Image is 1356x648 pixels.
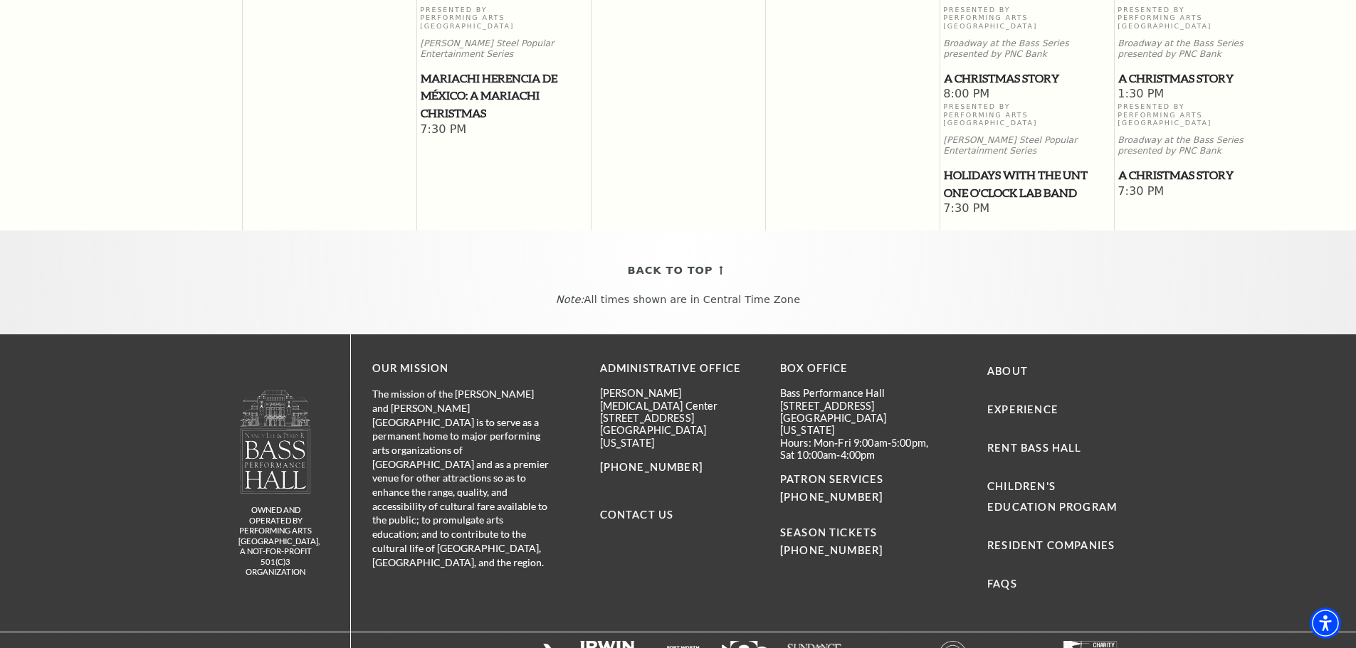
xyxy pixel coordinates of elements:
[987,539,1115,551] a: Resident Companies
[420,6,587,30] p: Presented By Performing Arts [GEOGRAPHIC_DATA]
[600,459,759,477] p: [PHONE_NUMBER]
[239,389,312,494] img: owned and operated by Performing Arts Fort Worth, A NOT-FOR-PROFIT 501(C)3 ORGANIZATION
[987,578,1017,590] a: FAQs
[14,294,1342,306] p: All times shown are in Central Time Zone
[421,70,587,122] span: Mariachi Herencia de México: A Mariachi Christmas
[628,262,713,280] span: Back To Top
[943,102,1110,127] p: Presented By Performing Arts [GEOGRAPHIC_DATA]
[1118,166,1285,184] a: A Christmas Story
[780,437,939,462] p: Hours: Mon-Fri 9:00am-5:00pm, Sat 10:00am-4:00pm
[780,400,939,412] p: [STREET_ADDRESS]
[780,506,939,560] p: SEASON TICKETS [PHONE_NUMBER]
[943,38,1110,60] p: Broadway at the Bass Series presented by PNC Bank
[944,166,1110,201] span: Holidays with the UNT One O'Clock Lab Band
[943,87,1110,102] span: 8:00 PM
[420,70,587,122] a: Mariachi Herencia de México: A Mariachi Christmas
[372,360,550,378] p: OUR MISSION
[420,38,587,60] p: [PERSON_NAME] Steel Popular Entertainment Series
[1118,6,1285,30] p: Presented By Performing Arts [GEOGRAPHIC_DATA]
[987,403,1058,415] a: Experience
[1118,102,1285,127] p: Presented By Performing Arts [GEOGRAPHIC_DATA]
[1118,135,1285,156] p: Broadway at the Bass Series presented by PNC Bank
[943,135,1110,156] p: [PERSON_NAME] Steel Popular Entertainment Series
[943,201,1110,217] span: 7:30 PM
[780,471,939,506] p: PATRON SERVICES [PHONE_NUMBER]
[1310,607,1341,639] div: Accessibility Menu
[600,509,674,521] a: Contact Us
[943,166,1110,201] a: Holidays with the UNT One O'Clock Lab Band
[600,387,759,412] p: [PERSON_NAME][MEDICAL_DATA] Center
[1118,87,1285,102] span: 1:30 PM
[600,412,759,424] p: [STREET_ADDRESS]
[1118,70,1285,87] a: A Christmas Story
[987,442,1081,454] a: Rent Bass Hall
[987,365,1028,377] a: About
[600,424,759,449] p: [GEOGRAPHIC_DATA][US_STATE]
[1118,70,1284,87] span: A Christmas Story
[556,294,584,305] em: Note:
[780,412,939,437] p: [GEOGRAPHIC_DATA][US_STATE]
[238,505,313,578] p: owned and operated by Performing Arts [GEOGRAPHIC_DATA], A NOT-FOR-PROFIT 501(C)3 ORGANIZATION
[1118,166,1284,184] span: A Christmas Story
[1118,38,1285,60] p: Broadway at the Bass Series presented by PNC Bank
[944,70,1110,87] span: A Christmas Story
[420,122,587,138] span: 7:30 PM
[1118,184,1285,200] span: 7:30 PM
[943,6,1110,30] p: Presented By Performing Arts [GEOGRAPHIC_DATA]
[600,360,759,378] p: Administrative Office
[780,360,939,378] p: BOX OFFICE
[987,480,1117,513] a: Children's Education Program
[780,387,939,399] p: Bass Performance Hall
[372,387,550,569] p: The mission of the [PERSON_NAME] and [PERSON_NAME][GEOGRAPHIC_DATA] is to serve as a permanent ho...
[943,70,1110,87] a: A Christmas Story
